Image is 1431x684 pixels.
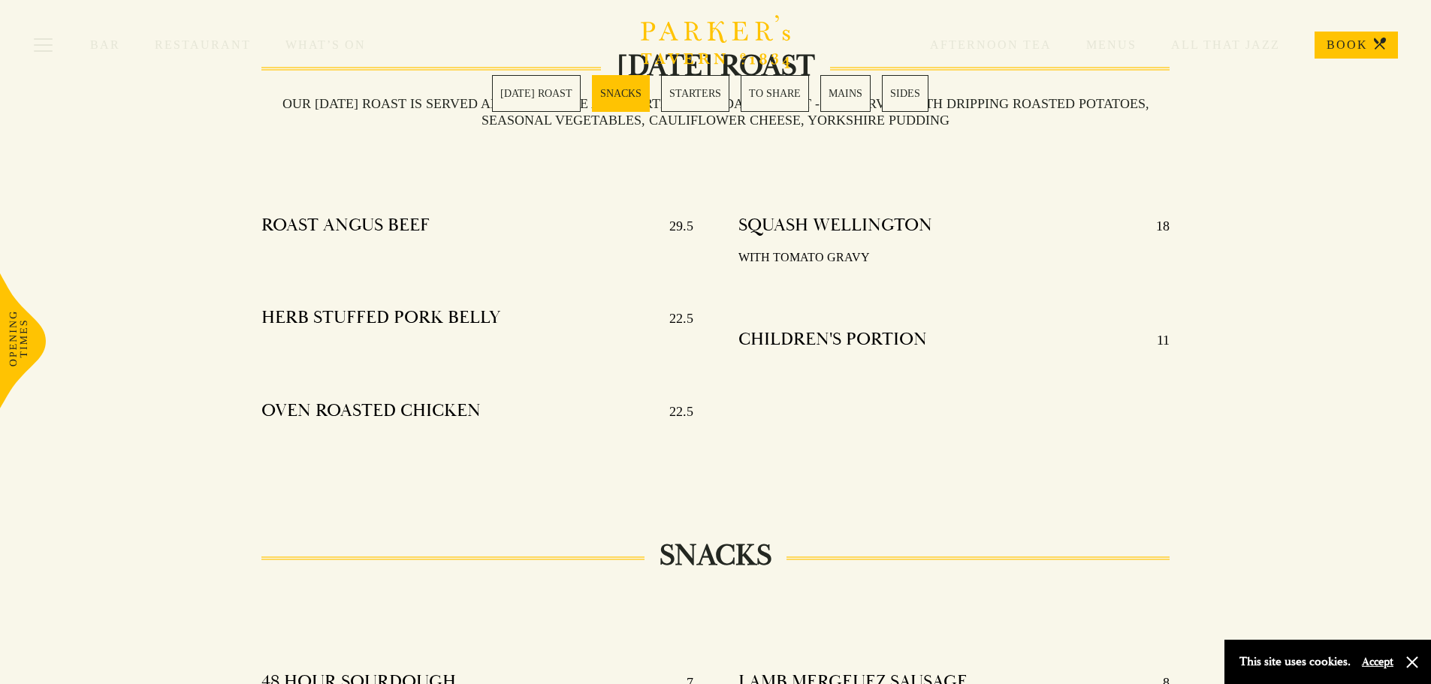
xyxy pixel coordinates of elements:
[654,306,693,330] p: 22.5
[738,328,927,352] h4: CHILDREN'S PORTION
[592,75,650,112] a: 2 / 6
[738,247,1170,269] p: WITH TOMATO GRAVY
[654,399,693,423] p: 22.5
[661,75,729,112] a: 3 / 6
[654,214,693,238] p: 29.5
[1141,214,1170,238] p: 18
[261,306,500,330] h4: HERB STUFFED PORK BELLY
[261,399,481,423] h4: OVEN ROASTED CHICKEN
[1405,655,1420,670] button: Close and accept
[882,75,928,112] a: 6 / 6
[741,75,809,112] a: 4 / 6
[645,538,786,574] h2: Snacks
[738,214,932,238] h4: SQUASH WELLINGTON
[1142,328,1170,352] p: 11
[1362,655,1393,669] button: Accept
[1239,651,1351,673] p: This site uses cookies.
[261,214,430,238] h4: ROAST ANGUS BEEF
[492,75,581,112] a: 1 / 6
[820,75,871,112] a: 5 / 6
